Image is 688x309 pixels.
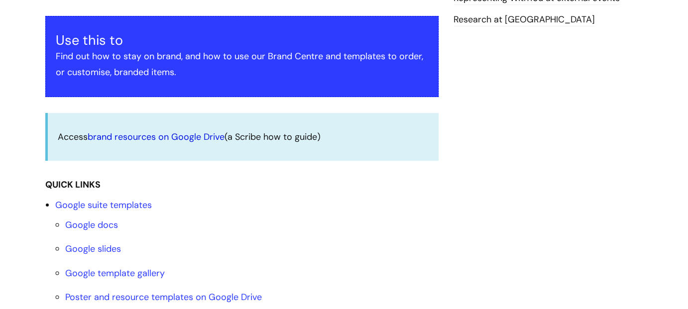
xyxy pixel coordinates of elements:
a: Google slides [65,243,121,255]
p: Access (a Scribe how to guide) [58,129,429,145]
h3: Use this to [56,32,428,48]
a: Google docs [65,219,118,231]
strong: QUICK LINKS [45,179,101,191]
p: Find out how to stay on brand, and how to use our Brand Centre and templates to order, or customi... [56,48,428,81]
a: Research at [GEOGRAPHIC_DATA] [454,13,595,26]
a: Poster and resource templates on Google Drive [65,291,262,303]
a: brand resources on Google Drive [88,131,225,143]
a: Google suite templates [55,199,152,211]
a: Google template gallery [65,267,165,279]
